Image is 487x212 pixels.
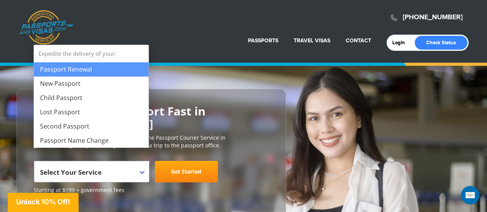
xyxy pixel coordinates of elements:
a: Passports & [DOMAIN_NAME] [19,10,74,45]
span: Select Your Service [34,161,149,182]
a: Passports [248,37,278,44]
a: [PHONE_NUMBER] [403,13,463,22]
span: Select Your Service [40,168,102,177]
strong: Expedite the delivery of your: [34,45,149,62]
span: Unlock 10% Off! [16,198,70,206]
li: New Passport [34,77,149,91]
span: Starting at $199 + government fees [34,186,269,194]
p: [DOMAIN_NAME] is the #1 most trusted online Passport Courier Service in [GEOGRAPHIC_DATA]. We sav... [34,134,269,149]
a: Contact [346,37,371,44]
h2: Get Your U.S. Passport Fast in [GEOGRAPHIC_DATA] [34,105,269,130]
li: Passport Name Change [34,134,149,148]
a: Check Status [415,36,467,50]
li: Child Passport [34,91,149,105]
li: Lost Passport [34,105,149,119]
a: Travel Visas [294,37,330,44]
li: Second Passport [34,119,149,134]
span: Select Your Service [40,164,141,185]
a: Get Started [155,161,218,182]
a: Login [392,40,410,46]
iframe: Intercom live chat [461,186,479,204]
li: Passport Renewal [34,62,149,77]
div: Unlock 10% Off! [8,193,79,212]
li: Expedite the delivery of your: [34,45,149,148]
